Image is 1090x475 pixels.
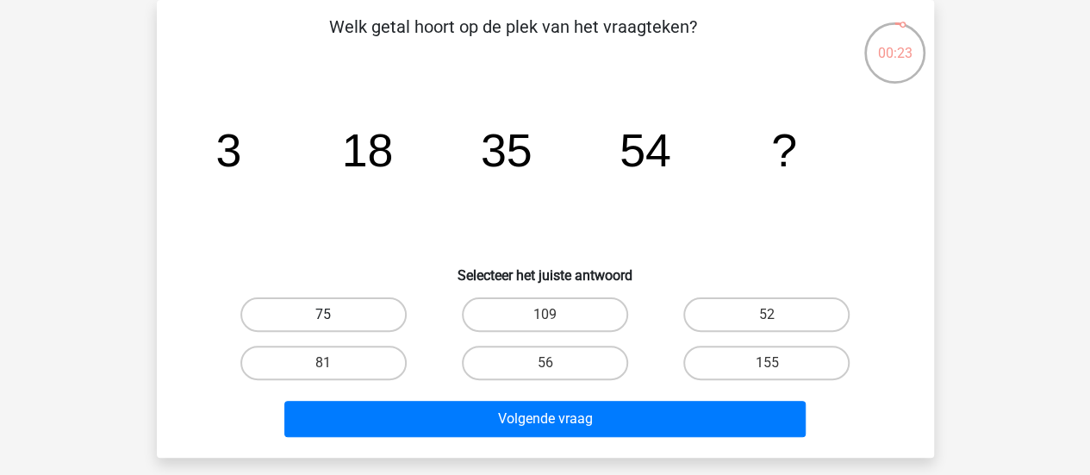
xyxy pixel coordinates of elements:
[683,297,850,332] label: 52
[240,297,407,332] label: 75
[480,124,532,176] tspan: 35
[240,346,407,380] label: 81
[284,401,806,437] button: Volgende vraag
[184,14,842,66] p: Welk getal hoort op de plek van het vraagteken?
[341,124,393,176] tspan: 18
[619,124,670,176] tspan: 54
[462,297,628,332] label: 109
[215,124,241,176] tspan: 3
[184,253,906,284] h6: Selecteer het juiste antwoord
[863,21,927,64] div: 00:23
[771,124,797,176] tspan: ?
[683,346,850,380] label: 155
[462,346,628,380] label: 56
